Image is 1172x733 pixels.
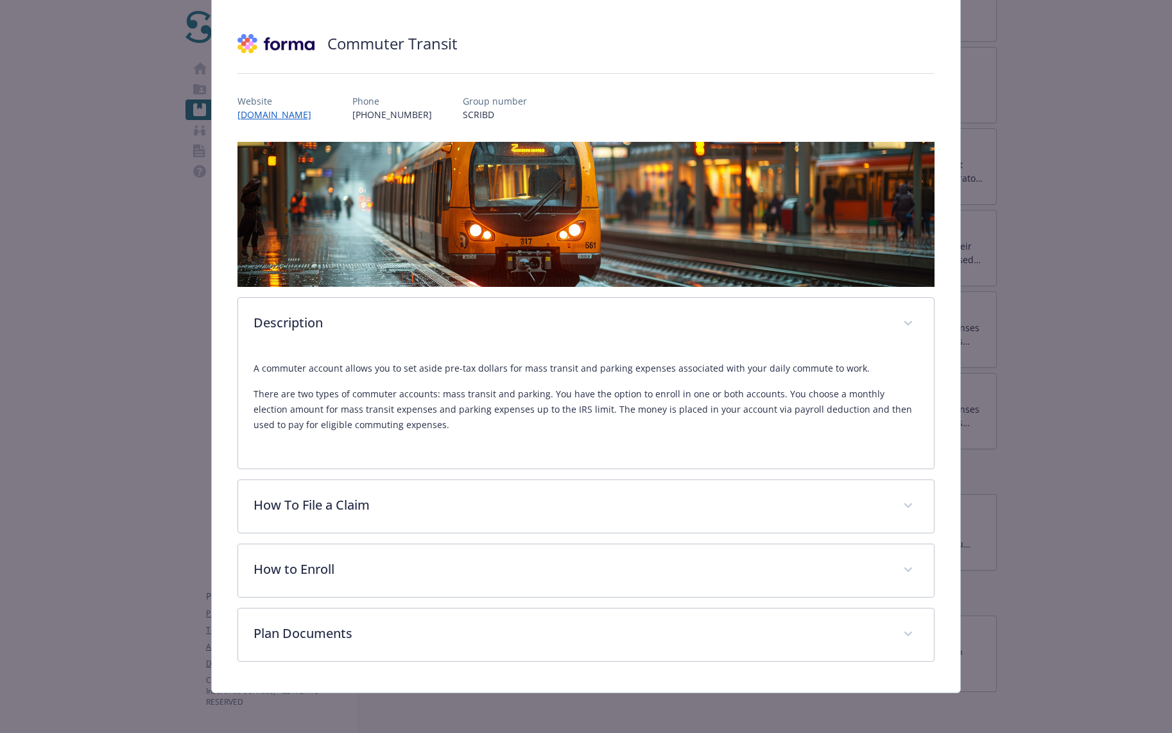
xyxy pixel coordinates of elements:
[238,480,935,533] div: How To File a Claim
[463,94,527,108] p: Group number
[238,350,935,469] div: Description
[237,142,935,287] img: banner
[254,624,888,643] p: Plan Documents
[237,24,315,63] img: Forma, Inc.
[238,608,935,661] div: Plan Documents
[352,94,432,108] p: Phone
[463,108,527,121] p: SCRIBD
[327,33,458,55] h2: Commuter Transit
[352,108,432,121] p: [PHONE_NUMBER]
[238,544,935,597] div: How to Enroll
[237,94,322,108] p: Website
[254,386,919,433] p: There are two types of commuter accounts: mass transit and parking. You have the option to enroll...
[254,361,919,376] p: A commuter account allows you to set aside pre-tax dollars for mass transit and parking expenses ...
[254,496,888,515] p: How To File a Claim
[254,313,888,332] p: Description
[237,108,322,121] a: [DOMAIN_NAME]
[238,298,935,350] div: Description
[254,560,888,579] p: How to Enroll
